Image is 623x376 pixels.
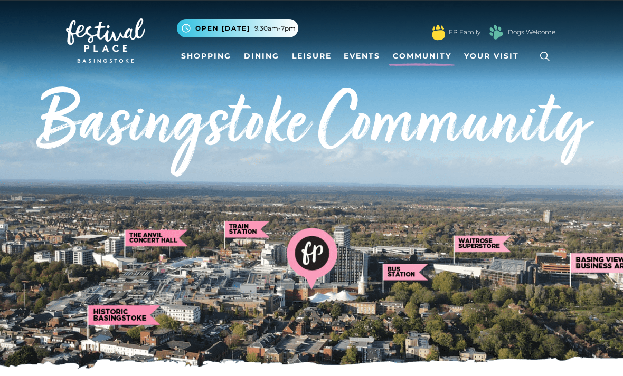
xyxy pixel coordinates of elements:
[177,46,235,66] a: Shopping
[389,46,456,66] a: Community
[449,27,480,37] a: FP Family
[177,19,298,37] button: Open [DATE] 9.30am-7pm
[464,51,519,62] span: Your Visit
[339,46,384,66] a: Events
[66,18,145,63] img: Festival Place Logo
[288,46,336,66] a: Leisure
[508,27,557,37] a: Dogs Welcome!
[195,24,250,33] span: Open [DATE]
[460,46,528,66] a: Your Visit
[254,24,296,33] span: 9.30am-7pm
[240,46,284,66] a: Dining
